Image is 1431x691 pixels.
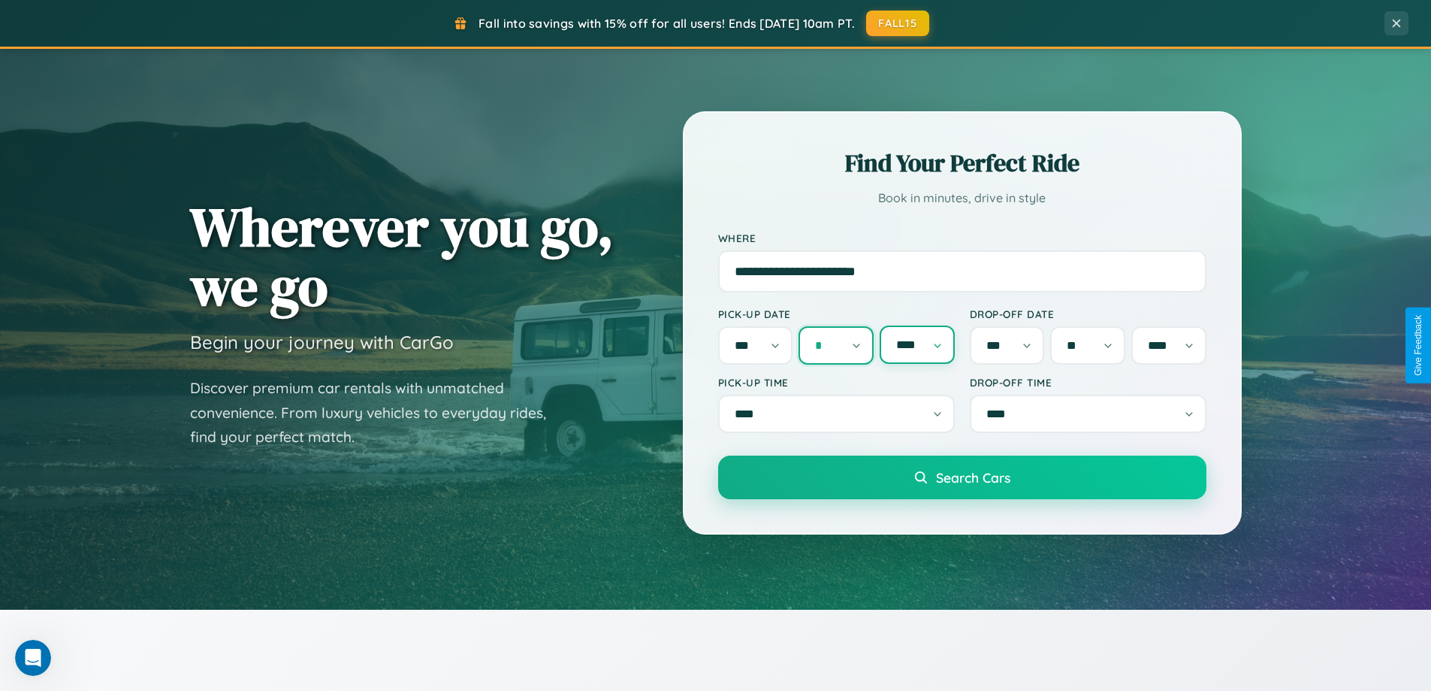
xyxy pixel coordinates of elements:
[970,308,1206,320] label: Drop-off Date
[718,456,1206,499] button: Search Cars
[936,469,1010,486] span: Search Cars
[718,232,1206,244] label: Where
[718,147,1206,180] h2: Find Your Perfect Ride
[190,376,566,450] p: Discover premium car rentals with unmatched convenience. From luxury vehicles to everyday rides, ...
[1413,315,1423,376] div: Give Feedback
[866,11,929,36] button: FALL15
[718,308,955,320] label: Pick-up Date
[15,640,51,676] iframe: Intercom live chat
[190,197,614,316] h1: Wherever you go, we go
[479,16,855,31] span: Fall into savings with 15% off for all users! Ends [DATE] 10am PT.
[190,331,454,353] h3: Begin your journey with CarGo
[970,376,1206,389] label: Drop-off Time
[718,376,955,389] label: Pick-up Time
[718,187,1206,209] p: Book in minutes, drive in style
